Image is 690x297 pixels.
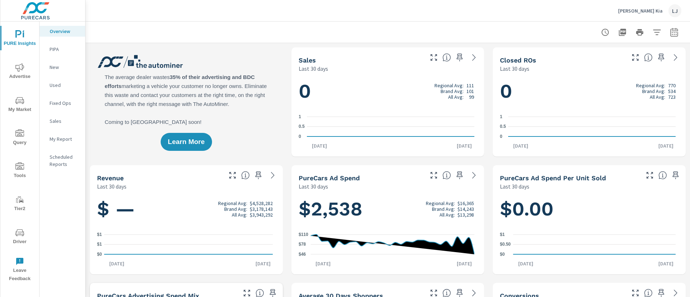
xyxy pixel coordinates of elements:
button: Make Fullscreen [227,170,238,181]
text: $0.50 [500,242,511,247]
button: Make Fullscreen [428,52,440,63]
div: My Report [40,134,85,144]
p: $16,365 [457,200,474,206]
h5: Revenue [97,174,124,182]
span: Query [3,129,37,147]
text: $1 [500,232,505,237]
text: $110 [299,232,308,237]
p: [PERSON_NAME] Kia [618,8,663,14]
p: Scheduled Reports [50,153,79,168]
p: [DATE] [653,142,678,149]
p: 723 [668,94,676,100]
p: 111 [466,83,474,88]
div: PIPA [40,44,85,55]
p: [DATE] [452,260,477,267]
p: Used [50,82,79,89]
p: $4,528,282 [250,200,273,206]
text: 1 [299,114,301,119]
div: New [40,62,85,73]
p: Regional Avg: [426,200,455,206]
text: $1 [97,232,102,237]
span: Save this to your personalized report [253,170,264,181]
h5: Sales [299,56,316,64]
div: nav menu [0,22,39,286]
text: $1 [97,242,102,247]
h5: Closed ROs [500,56,536,64]
a: See more details in report [670,52,681,63]
span: Driver [3,228,37,246]
span: Number of Repair Orders Closed by the selected dealership group over the selected time range. [So... [644,53,653,62]
p: Brand Avg: [642,88,665,94]
p: PIPA [50,46,79,53]
h5: PureCars Ad Spend [299,174,360,182]
p: Sales [50,117,79,125]
p: Brand Avg: [224,206,247,212]
button: "Export Report to PDF" [615,25,630,40]
span: My Market [3,96,37,114]
text: 0 [500,134,502,139]
p: All Avg: [650,94,665,100]
text: $46 [299,252,306,257]
span: Average cost of advertising per each vehicle sold at the dealer over the selected date range. The... [658,171,667,180]
h5: PureCars Ad Spend Per Unit Sold [500,174,606,182]
p: [DATE] [104,260,129,267]
span: Save this to your personalized report [454,170,465,181]
p: $3,943,292 [250,212,273,218]
span: Total sales revenue over the selected date range. [Source: This data is sourced from the dealer’s... [241,171,250,180]
text: 0 [299,134,301,139]
span: Tier2 [3,195,37,213]
span: Advertise [3,63,37,81]
div: Used [40,80,85,91]
p: $14,243 [457,206,474,212]
span: Total cost of media for all PureCars channels for the selected dealership group over the selected... [442,171,451,180]
p: My Report [50,135,79,143]
p: Last 30 days [299,64,328,73]
button: Make Fullscreen [630,52,641,63]
p: 99 [469,94,474,100]
div: Overview [40,26,85,37]
span: Learn More [168,139,204,145]
p: [DATE] [508,142,533,149]
p: Overview [50,28,79,35]
p: Regional Avg: [636,83,665,88]
p: 101 [466,88,474,94]
h1: 0 [299,79,477,103]
span: PURE Insights [3,30,37,48]
p: $13,298 [457,212,474,218]
p: Brand Avg: [432,206,455,212]
text: 1 [500,114,502,119]
a: See more details in report [468,170,480,181]
button: Print Report [632,25,647,40]
span: Number of vehicles sold by the dealership over the selected date range. [Source: This data is sou... [442,53,451,62]
p: $3,178,143 [250,206,273,212]
div: LJ [668,4,681,17]
span: Tools [3,162,37,180]
p: Last 30 days [97,182,126,191]
p: 534 [668,88,676,94]
text: 0.5 [500,124,506,129]
text: $78 [299,242,306,247]
p: [DATE] [513,260,538,267]
h1: $0.00 [500,197,678,221]
a: See more details in report [468,52,480,63]
p: [DATE] [653,260,678,267]
p: All Avg: [232,212,247,218]
p: Regional Avg: [218,200,247,206]
p: Fixed Ops [50,99,79,107]
button: Learn More [161,133,212,151]
div: Sales [40,116,85,126]
span: Leave Feedback [3,257,37,283]
span: Save this to your personalized report [670,170,681,181]
text: 0.5 [299,124,305,129]
h1: $2,538 [299,197,477,221]
p: 770 [668,83,676,88]
p: Brand Avg: [441,88,464,94]
p: Last 30 days [500,64,529,73]
p: Last 30 days [299,182,328,191]
p: [DATE] [307,142,332,149]
p: Last 30 days [500,182,529,191]
button: Make Fullscreen [644,170,655,181]
span: Save this to your personalized report [454,52,465,63]
p: [DATE] [452,142,477,149]
text: $0 [500,252,505,257]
